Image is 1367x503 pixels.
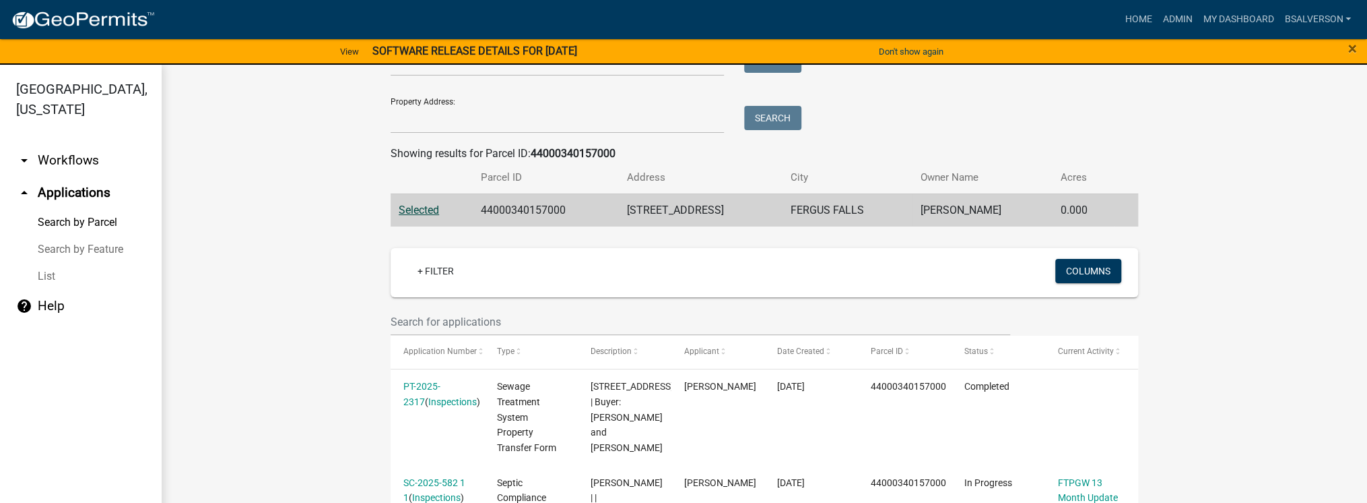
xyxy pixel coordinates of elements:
span: Description [591,347,632,356]
button: Don't show again [873,40,949,63]
span: Application Number [403,347,477,356]
a: Home [1119,7,1157,32]
a: BSALVERSON [1279,7,1356,32]
td: 44000340157000 [473,194,619,227]
a: View [335,40,364,63]
div: ( ) [403,379,471,410]
a: Inspections [412,492,461,503]
span: 44000340157000 [871,381,946,392]
td: [STREET_ADDRESS] [619,194,782,227]
a: Admin [1157,7,1197,32]
span: In Progress [964,477,1012,488]
datatable-header-cell: Status [952,336,1045,368]
span: Sewage Treatment System Property Transfer Form [497,381,556,453]
i: arrow_drop_down [16,152,32,169]
th: City [782,162,912,194]
datatable-header-cell: Description [578,336,671,368]
td: [PERSON_NAME] [912,194,1052,227]
th: Address [619,162,782,194]
strong: 44000340157000 [531,147,615,160]
span: Status [964,347,988,356]
td: FERGUS FALLS [782,194,912,227]
a: Inspections [428,396,477,407]
datatable-header-cell: Application Number [391,336,484,368]
datatable-header-cell: Current Activity [1044,336,1138,368]
a: Selected [399,204,439,216]
datatable-header-cell: Type [484,336,578,368]
button: Close [1348,40,1357,57]
a: PT-2025-2317 [403,381,440,407]
span: Melissa Davis [683,381,756,392]
input: Search for applications [391,308,1010,336]
span: 44000340157000 [871,477,946,488]
span: 08/28/2025 [777,477,805,488]
strong: SOFTWARE RELEASE DETAILS FOR [DATE] [372,45,577,57]
button: Columns [1055,259,1121,283]
i: arrow_drop_up [16,185,32,201]
span: 09/03/2025 [777,381,805,392]
span: Current Activity [1057,347,1113,356]
datatable-header-cell: Parcel ID [858,336,952,368]
a: My Dashboard [1197,7,1279,32]
th: Owner Name [912,162,1052,194]
span: 13985 165TH ST | Buyer: Connor Aasness and Rachel Aasness [591,381,673,453]
datatable-header-cell: Applicant [671,336,764,368]
span: Type [497,347,514,356]
span: Completed [964,381,1009,392]
i: help [16,298,32,314]
span: Parcel ID [871,347,903,356]
th: Parcel ID [473,162,619,194]
span: × [1348,39,1357,58]
button: Search [744,106,801,130]
div: Showing results for Parcel ID: [391,146,1138,162]
span: Brett Anderson [683,477,756,488]
th: Acres [1053,162,1115,194]
a: + Filter [407,259,465,283]
datatable-header-cell: Date Created [764,336,858,368]
span: Date Created [777,347,824,356]
td: 0.000 [1053,194,1115,227]
span: Applicant [683,347,719,356]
